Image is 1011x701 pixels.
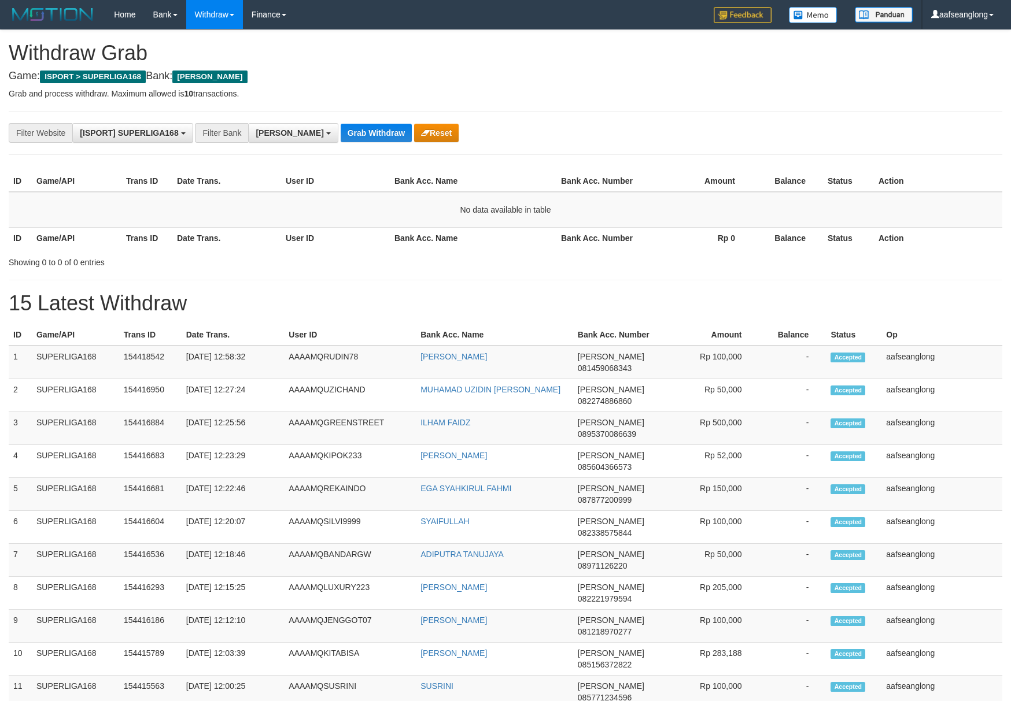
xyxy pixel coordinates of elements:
th: Amount [659,324,759,346]
td: 7 [9,544,32,577]
td: - [759,379,826,412]
span: [PERSON_NAME] [578,648,644,658]
td: SUPERLIGA168 [32,544,119,577]
th: Bank Acc. Name [390,227,556,248]
th: Bank Acc. Name [390,170,556,192]
th: Status [823,170,874,192]
td: AAAAMQUZICHAND [284,379,416,412]
td: - [759,445,826,478]
td: No data available in table [9,192,1002,228]
td: Rp 150,000 [659,478,759,511]
td: [DATE] 12:20:07 [182,511,285,544]
td: SUPERLIGA168 [32,445,119,478]
th: User ID [281,227,390,248]
th: Op [881,324,1002,346]
a: ILHAM FAIDZ [420,418,470,427]
td: aafseanglong [881,478,1002,511]
th: Bank Acc. Name [416,324,573,346]
a: [PERSON_NAME] [420,352,487,361]
span: [PERSON_NAME] [578,352,644,361]
th: Game/API [32,227,121,248]
td: - [759,610,826,643]
div: Showing 0 to 0 of 0 entries [9,252,412,268]
button: [ISPORT] SUPERLIGA168 [72,123,193,143]
span: ISPORT > SUPERLIGA168 [40,71,146,83]
td: aafseanglong [881,643,1002,676]
td: AAAAMQKITABISA [284,643,416,676]
span: Accepted [831,649,865,659]
th: Balance [759,324,826,346]
span: Copy 081218970277 to clipboard [578,627,632,636]
span: Copy 085604366573 to clipboard [578,462,632,472]
td: 6 [9,511,32,544]
th: Rp 0 [646,227,752,248]
button: Grab Withdraw [341,124,412,142]
td: - [759,544,826,577]
td: aafseanglong [881,445,1002,478]
td: SUPERLIGA168 [32,610,119,643]
span: [PERSON_NAME] [578,550,644,559]
th: Date Trans. [172,170,281,192]
span: Copy 082338575844 to clipboard [578,528,632,537]
td: AAAAMQBANDARGW [284,544,416,577]
span: [PERSON_NAME] [578,583,644,592]
td: [DATE] 12:12:10 [182,610,285,643]
td: 154416604 [119,511,182,544]
td: 9 [9,610,32,643]
th: User ID [281,170,390,192]
td: AAAAMQSILVI9999 [284,511,416,544]
th: Game/API [32,170,121,192]
span: [PERSON_NAME] [172,71,247,83]
p: Grab and process withdraw. Maximum allowed is transactions. [9,88,1002,99]
span: Accepted [831,484,865,494]
th: Action [874,227,1002,248]
th: Balance [752,170,823,192]
td: aafseanglong [881,412,1002,445]
td: SUPERLIGA168 [32,577,119,610]
span: Accepted [831,517,865,527]
span: [PERSON_NAME] [578,484,644,493]
span: Accepted [831,353,865,362]
td: AAAAMQLUXURY223 [284,577,416,610]
span: Copy 082274886860 to clipboard [578,396,632,406]
h1: Withdraw Grab [9,42,1002,65]
th: Trans ID [119,324,182,346]
span: Copy 08971126220 to clipboard [578,561,628,570]
td: 154416884 [119,412,182,445]
span: Accepted [831,418,865,428]
span: Accepted [831,682,865,692]
span: [PERSON_NAME] [578,615,644,625]
span: Accepted [831,550,865,560]
td: 4 [9,445,32,478]
td: Rp 500,000 [659,412,759,445]
td: aafseanglong [881,511,1002,544]
th: Status [826,324,881,346]
td: 154416293 [119,577,182,610]
th: Bank Acc. Number [573,324,659,346]
span: Accepted [831,616,865,626]
h4: Game: Bank: [9,71,1002,82]
td: aafseanglong [881,379,1002,412]
td: Rp 205,000 [659,577,759,610]
td: 8 [9,577,32,610]
th: Bank Acc. Number [556,170,646,192]
td: 154415789 [119,643,182,676]
td: Rp 50,000 [659,379,759,412]
td: SUPERLIGA168 [32,412,119,445]
td: aafseanglong [881,577,1002,610]
span: [PERSON_NAME] [578,681,644,691]
th: Trans ID [121,170,172,192]
th: Status [823,227,874,248]
button: Reset [414,124,459,142]
td: [DATE] 12:27:24 [182,379,285,412]
td: - [759,412,826,445]
td: aafseanglong [881,544,1002,577]
th: Game/API [32,324,119,346]
td: 154416186 [119,610,182,643]
span: [PERSON_NAME] [578,385,644,394]
th: ID [9,227,32,248]
a: [PERSON_NAME] [420,648,487,658]
th: Date Trans. [172,227,281,248]
th: Action [874,170,1002,192]
img: Feedback.jpg [714,7,772,23]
